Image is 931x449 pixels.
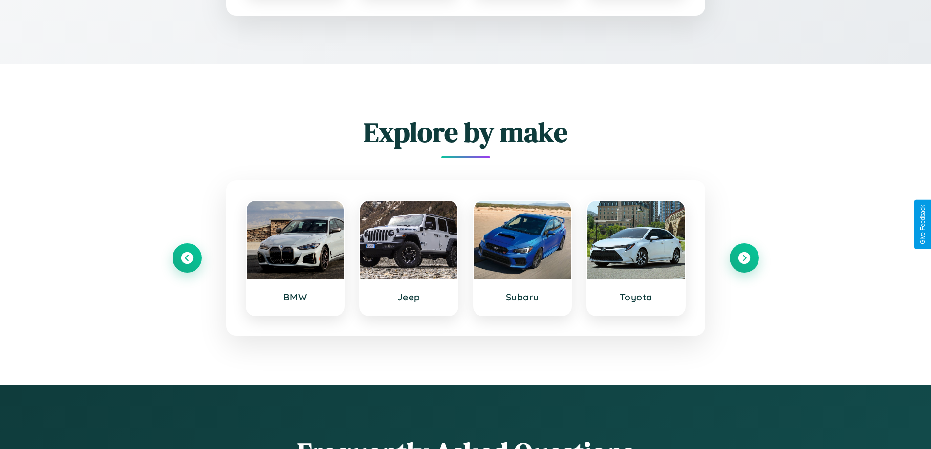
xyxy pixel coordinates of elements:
[173,113,759,151] h2: Explore by make
[919,205,926,244] div: Give Feedback
[370,291,448,303] h3: Jeep
[484,291,562,303] h3: Subaru
[597,291,675,303] h3: Toyota
[257,291,334,303] h3: BMW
